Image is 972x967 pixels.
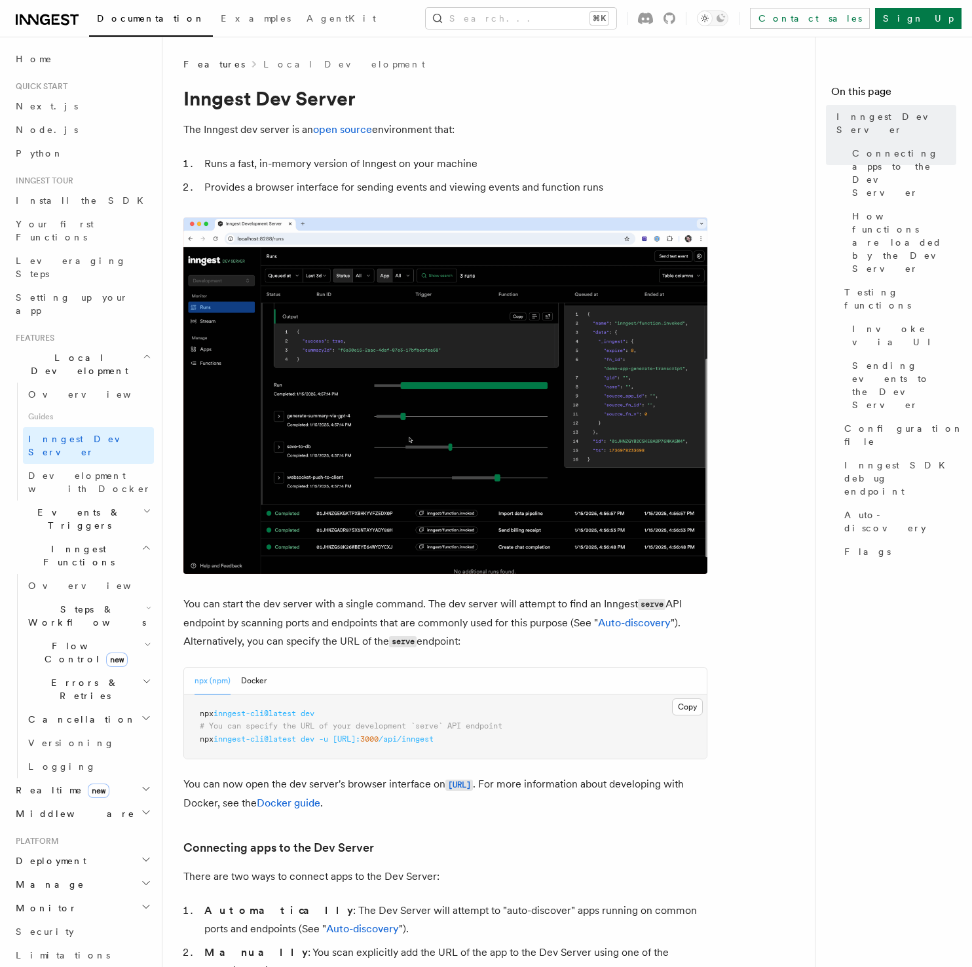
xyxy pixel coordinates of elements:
h4: On this page [831,84,956,105]
li: Runs a fast, in-memory version of Inngest on your machine [200,155,707,173]
a: Contact sales [750,8,870,29]
span: Monitor [10,901,77,915]
span: Features [183,58,245,71]
a: Configuration file [839,417,956,453]
span: Connecting apps to the Dev Server [852,147,956,199]
a: Sign Up [875,8,962,29]
span: Examples [221,13,291,24]
span: Inngest Dev Server [28,434,140,457]
span: Testing functions [844,286,956,312]
a: Versioning [23,731,154,755]
button: Realtimenew [10,778,154,802]
span: Inngest SDK debug endpoint [844,459,956,498]
span: Local Development [10,351,143,377]
li: : The Dev Server will attempt to "auto-discover" apps running on common ports and endpoints (See ... [200,901,707,938]
span: new [106,653,128,667]
a: Connecting apps to the Dev Server [183,839,374,857]
a: Home [10,47,154,71]
button: Flow Controlnew [23,634,154,671]
a: Local Development [263,58,425,71]
a: Inngest Dev Server [831,105,956,142]
span: Leveraging Steps [16,256,126,279]
a: [URL] [445,778,473,790]
a: Sending events to the Dev Server [847,354,956,417]
span: Development with Docker [28,470,151,494]
li: Provides a browser interface for sending events and viewing events and function runs [200,178,707,197]
span: How functions are loaded by the Dev Server [852,210,956,275]
span: Setting up your app [16,292,128,316]
span: dev [301,734,314,744]
p: There are two ways to connect apps to the Dev Server: [183,867,707,886]
a: Examples [213,4,299,35]
button: Inngest Functions [10,537,154,574]
span: inngest-cli@latest [214,734,296,744]
button: Local Development [10,346,154,383]
code: serve [638,599,665,610]
button: Middleware [10,802,154,825]
button: Docker [241,668,267,694]
kbd: ⌘K [590,12,608,25]
a: open source [313,123,372,136]
span: Overview [28,580,163,591]
a: Logging [23,755,154,778]
a: Install the SDK [10,189,154,212]
button: Deployment [10,849,154,873]
button: Steps & Workflows [23,597,154,634]
a: Inngest SDK debug endpoint [839,453,956,503]
span: Realtime [10,784,109,797]
span: Errors & Retries [23,676,142,702]
button: Copy [672,698,703,715]
span: Guides [23,406,154,427]
a: Inngest Dev Server [23,427,154,464]
span: Flow Control [23,639,144,666]
span: Configuration file [844,422,963,448]
strong: Manually [204,946,308,958]
span: Inngest Functions [10,542,141,569]
code: [URL] [445,780,473,791]
div: Local Development [10,383,154,501]
a: Node.js [10,118,154,142]
span: Inngest tour [10,176,73,186]
span: dev [301,709,314,718]
span: Manage [10,878,84,891]
a: Overview [23,383,154,406]
a: Security [10,920,154,943]
a: Limitations [10,943,154,967]
span: Node.js [16,124,78,135]
a: Auto-discovery [598,616,671,629]
a: Testing functions [839,280,956,317]
span: Events & Triggers [10,506,143,532]
button: Search...⌘K [426,8,616,29]
span: Platform [10,836,59,846]
button: Events & Triggers [10,501,154,537]
button: Errors & Retries [23,671,154,708]
span: Inngest Dev Server [836,110,956,136]
h1: Inngest Dev Server [183,86,707,110]
span: Logging [28,761,96,772]
span: Features [10,333,54,343]
span: Home [16,52,52,66]
span: # You can specify the URL of your development `serve` API endpoint [200,721,502,730]
span: Middleware [10,807,135,820]
button: Manage [10,873,154,896]
button: npx (npm) [195,668,231,694]
a: Development with Docker [23,464,154,501]
span: -u [319,734,328,744]
span: Your first Functions [16,219,94,242]
span: Documentation [97,13,205,24]
span: npx [200,709,214,718]
button: Monitor [10,896,154,920]
a: Overview [23,574,154,597]
a: Auto-discovery [839,503,956,540]
a: Next.js [10,94,154,118]
a: Flags [839,540,956,563]
span: new [88,784,109,798]
span: Flags [844,545,891,558]
code: serve [389,636,417,647]
p: The Inngest dev server is an environment that: [183,121,707,139]
span: Versioning [28,738,115,748]
a: Python [10,142,154,165]
a: AgentKit [299,4,384,35]
span: Steps & Workflows [23,603,146,629]
a: How functions are loaded by the Dev Server [847,204,956,280]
